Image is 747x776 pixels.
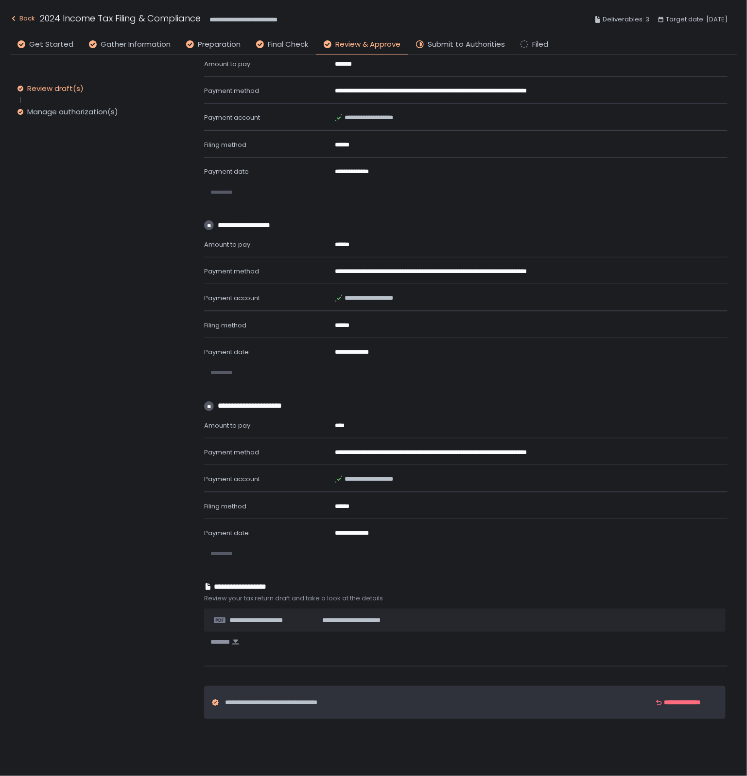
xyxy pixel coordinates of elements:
[29,39,73,50] span: Get Started
[10,12,35,28] button: Back
[204,267,259,276] span: Payment method
[204,240,250,249] span: Amount to pay
[27,84,84,93] div: Review draft(s)
[198,39,241,50] span: Preparation
[603,14,649,25] span: Deliverables: 3
[204,502,246,511] span: Filing method
[204,347,249,357] span: Payment date
[666,14,728,25] span: Target date: [DATE]
[204,140,246,149] span: Filing method
[204,421,250,430] span: Amount to pay
[204,448,259,457] span: Payment method
[532,39,548,50] span: Filed
[101,39,171,50] span: Gather Information
[204,86,259,95] span: Payment method
[40,12,201,25] h1: 2024 Income Tax Filing & Compliance
[268,39,308,50] span: Final Check
[428,39,505,50] span: Submit to Authorities
[204,113,260,122] span: Payment account
[204,321,246,330] span: Filing method
[204,528,249,538] span: Payment date
[204,594,728,603] span: Review your tax return draft and take a look at the details
[204,293,260,303] span: Payment account
[204,59,250,69] span: Amount to pay
[27,107,118,117] div: Manage authorization(s)
[204,474,260,484] span: Payment account
[10,13,35,24] div: Back
[204,167,249,176] span: Payment date
[335,39,400,50] span: Review & Approve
